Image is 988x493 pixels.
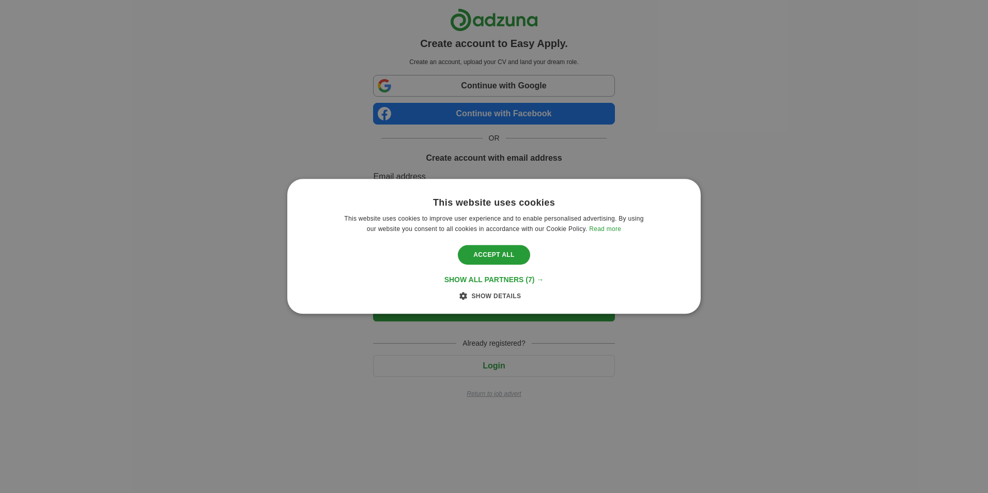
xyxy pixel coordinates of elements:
[526,276,544,284] span: (7) →
[467,291,521,301] div: Show details
[344,215,643,233] span: This website uses cookies to improve user experience and to enable personalised advertising. By u...
[589,226,621,233] a: Read more, opens a new window
[444,275,544,285] div: Show all partners (7) →
[471,293,521,300] span: Show details
[458,245,530,265] div: Accept all
[433,197,555,209] div: This website uses cookies
[287,179,701,314] div: Cookie consent dialog
[444,276,524,284] span: Show all partners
